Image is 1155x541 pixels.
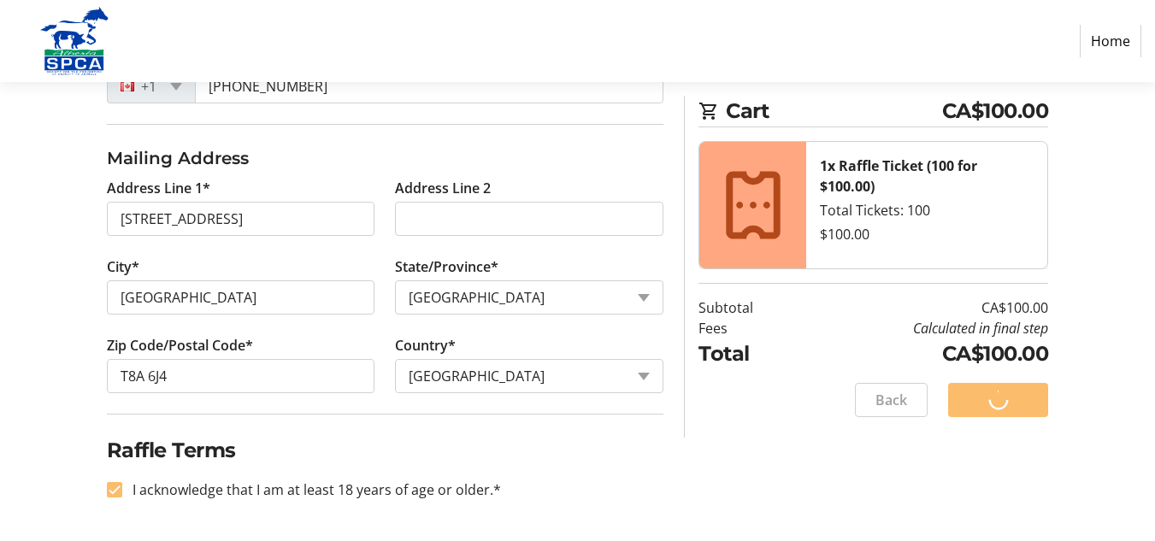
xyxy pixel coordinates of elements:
[395,335,456,356] label: Country*
[107,335,253,356] label: Zip Code/Postal Code*
[820,224,1034,244] div: $100.00
[107,435,664,466] h2: Raffle Terms
[698,297,799,318] td: Subtotal
[107,202,375,236] input: Address
[698,318,799,338] td: Fees
[107,359,375,393] input: Zip or Postal Code
[395,178,491,198] label: Address Line 2
[122,479,501,500] label: I acknowledge that I am at least 18 years of age or older.*
[195,69,664,103] input: (506) 234-5678
[107,280,375,315] input: City
[799,338,1048,369] td: CA$100.00
[820,156,977,196] strong: 1x Raffle Ticket (100 for $100.00)
[698,338,799,369] td: Total
[107,256,139,277] label: City*
[799,318,1048,338] td: Calculated in final step
[14,7,135,75] img: Alberta SPCA's Logo
[799,297,1048,318] td: CA$100.00
[107,178,210,198] label: Address Line 1*
[942,96,1049,126] span: CA$100.00
[395,256,498,277] label: State/Province*
[820,200,1034,221] div: Total Tickets: 100
[726,96,942,126] span: Cart
[107,145,664,171] h3: Mailing Address
[1080,25,1141,57] a: Home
